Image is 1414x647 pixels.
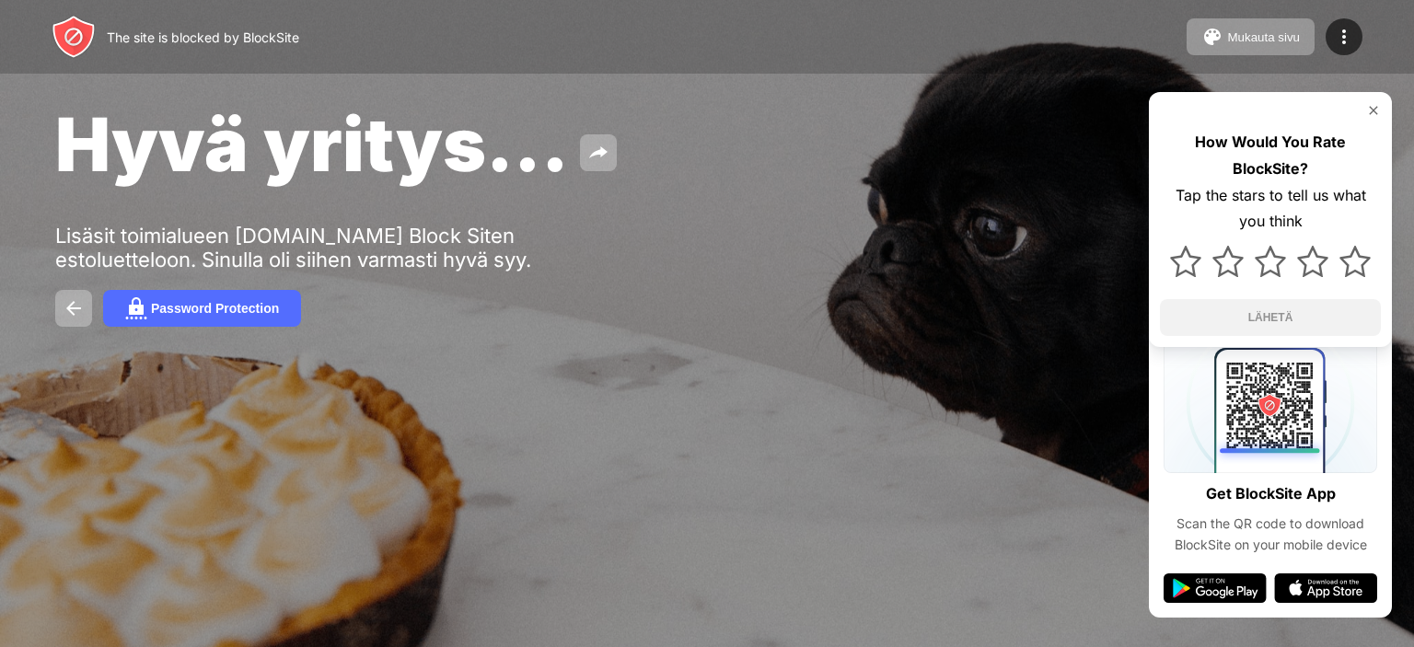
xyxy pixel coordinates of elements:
[1366,103,1381,118] img: rate-us-close.svg
[1160,299,1381,336] button: LÄHETÄ
[1274,573,1377,603] img: app-store.svg
[1164,514,1377,555] div: Scan the QR code to download BlockSite on your mobile device
[1206,480,1336,507] div: Get BlockSite App
[125,297,147,319] img: password.svg
[55,224,624,272] div: Lisäsit toimialueen [DOMAIN_NAME] Block Siten estoluetteloon. Sinulla oli siihen varmasti hyvä syy.
[1255,246,1286,277] img: star.svg
[52,15,96,59] img: header-logo.svg
[55,99,569,189] span: Hyvä yritys...
[1201,26,1223,48] img: pallet.svg
[1160,182,1381,236] div: Tap the stars to tell us what you think
[587,142,609,164] img: share.svg
[1170,246,1201,277] img: star.svg
[103,290,301,327] button: Password Protection
[1339,246,1371,277] img: star.svg
[1333,26,1355,48] img: menu-icon.svg
[1164,573,1267,603] img: google-play.svg
[151,301,279,316] div: Password Protection
[107,29,299,45] div: The site is blocked by BlockSite
[1227,30,1300,44] div: Mukauta sivu
[63,297,85,319] img: back.svg
[1160,129,1381,182] div: How Would You Rate BlockSite?
[1187,18,1315,55] button: Mukauta sivu
[1297,246,1328,277] img: star.svg
[1212,246,1244,277] img: star.svg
